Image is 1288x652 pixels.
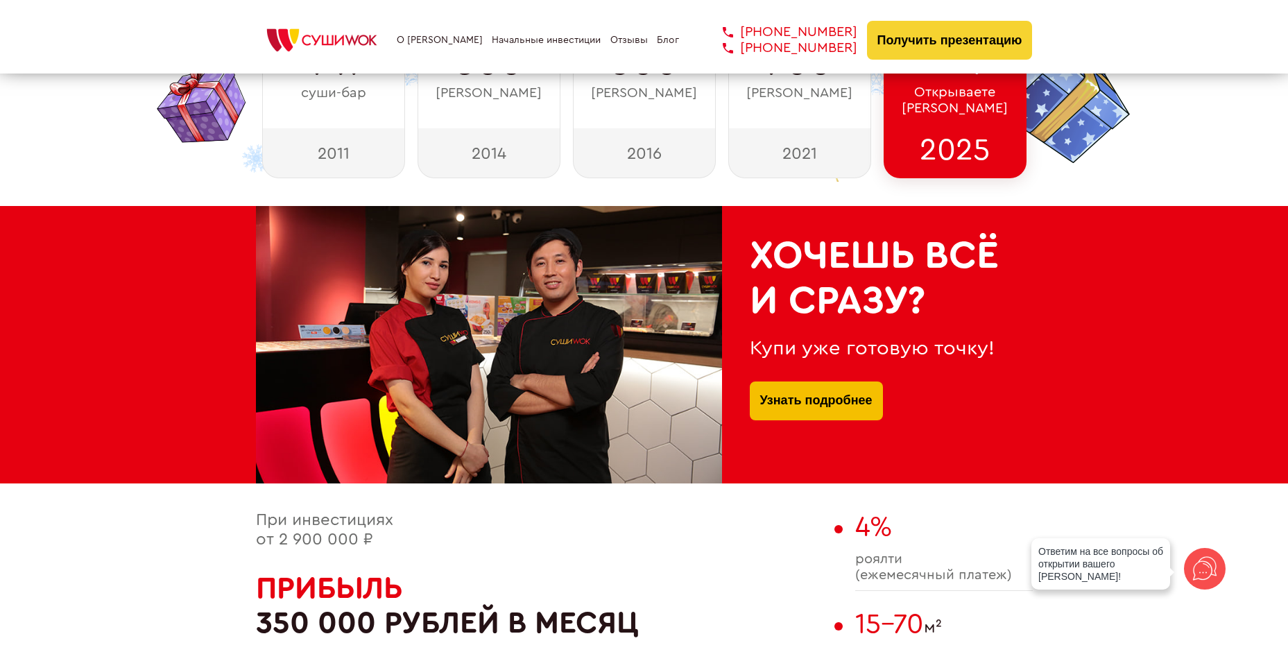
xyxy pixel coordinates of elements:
[702,40,857,56] a: [PHONE_NUMBER]
[262,128,405,178] div: 2011
[301,85,366,101] span: суши-бар
[418,128,560,178] div: 2014
[728,128,871,178] div: 2021
[256,25,388,55] img: СУШИWOK
[573,128,716,178] div: 2016
[1031,538,1170,590] div: Ответим на все вопросы об открытии вашего [PERSON_NAME]!
[855,610,924,638] span: 15-70
[591,85,697,101] span: [PERSON_NAME]
[902,85,1008,117] span: Открываете [PERSON_NAME]
[256,512,393,548] span: При инвестициях от 2 900 000 ₽
[760,381,873,420] a: Узнать подробнее
[397,35,483,46] a: О [PERSON_NAME]
[750,337,1005,360] div: Купи уже готовую точку!
[855,551,1033,583] span: роялти (ежемесячный платеж)
[746,85,852,101] span: [PERSON_NAME]
[492,35,601,46] a: Начальные инвестиции
[855,608,1033,640] span: м²
[750,381,883,420] button: Узнать подробнее
[610,35,648,46] a: Отзывы
[702,24,857,40] a: [PHONE_NUMBER]
[867,21,1033,60] button: Получить презентацию
[657,35,679,46] a: Блог
[436,85,542,101] span: [PERSON_NAME]
[256,573,403,603] span: Прибыль
[884,128,1027,178] div: 2025
[750,234,1005,323] h2: Хочешь всё и сразу?
[256,571,827,641] h2: 350 000 рублей в месяц
[855,513,892,541] span: 4%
